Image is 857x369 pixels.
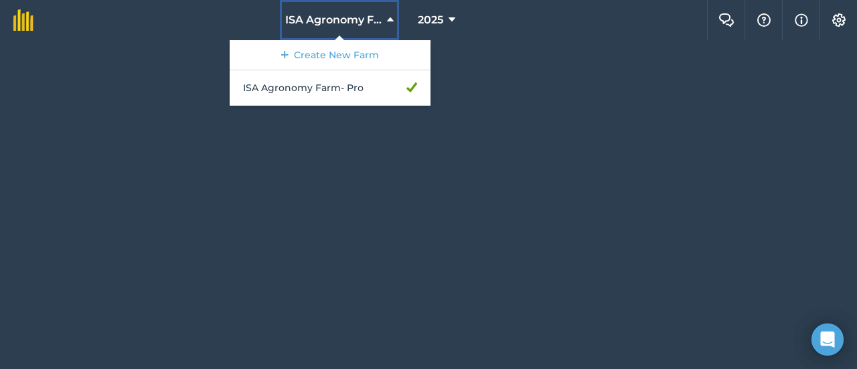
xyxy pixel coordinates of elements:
[718,13,734,27] img: Two speech bubbles overlapping with the left bubble in the forefront
[285,12,382,28] span: ISA Agronomy Farm
[418,12,443,28] span: 2025
[831,13,847,27] img: A cog icon
[811,323,844,356] div: Open Intercom Messenger
[756,13,772,27] img: A question mark icon
[795,12,808,28] img: svg+xml;base64,PHN2ZyB4bWxucz0iaHR0cDovL3d3dy53My5vcmcvMjAwMC9zdmciIHdpZHRoPSIxNyIgaGVpZ2h0PSIxNy...
[230,40,431,70] a: Create New Farm
[230,70,431,106] a: ISA Agronomy Farm- Pro
[13,9,33,31] img: fieldmargin Logo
